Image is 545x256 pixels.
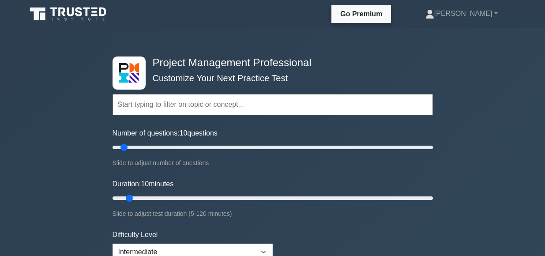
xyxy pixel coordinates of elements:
[404,5,519,23] a: [PERSON_NAME]
[141,180,149,188] span: 10
[113,128,218,139] label: Number of questions: questions
[335,8,387,19] a: Go Premium
[113,94,433,115] input: Start typing to filter on topic or concept...
[180,129,188,137] span: 10
[113,179,174,189] label: Duration: minutes
[113,208,433,219] div: Slide to adjust test duration (5-120 minutes)
[113,158,433,168] div: Slide to adjust number of questions
[113,230,158,240] label: Difficulty Level
[149,56,390,69] h4: Project Management Professional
